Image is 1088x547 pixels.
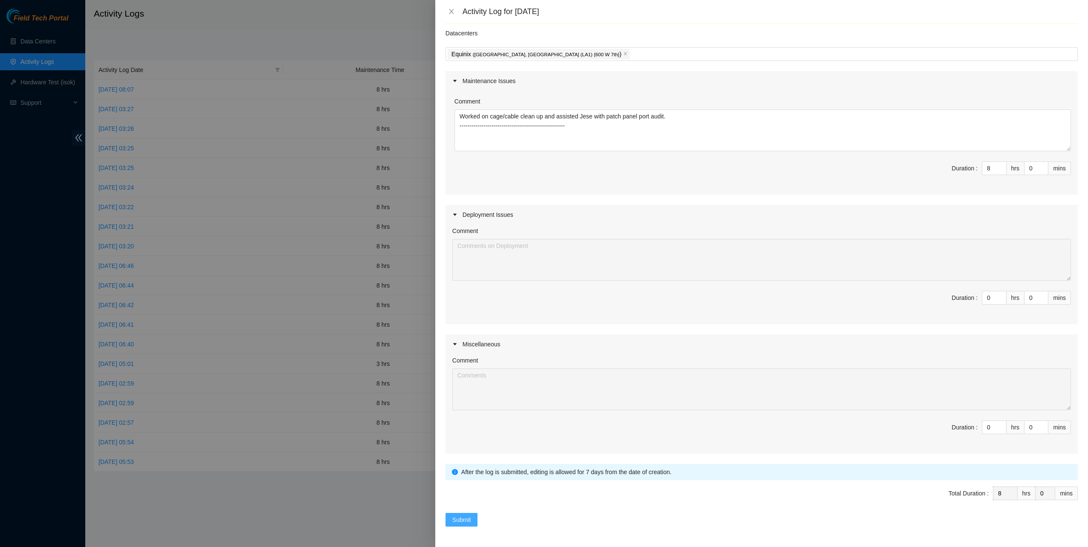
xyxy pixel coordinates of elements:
[997,162,1006,168] span: Increase Value
[473,52,619,57] span: ( [GEOGRAPHIC_DATA], [GEOGRAPHIC_DATA] (LA1) {600 W 7th}
[452,239,1071,281] textarea: Comment
[997,168,1006,175] span: Decrease Value
[1007,161,1024,175] div: hrs
[446,334,1078,354] div: Miscellaneous
[454,109,1071,151] textarea: Comment
[1041,169,1046,174] span: down
[1039,162,1048,168] span: Increase Value
[1041,163,1046,168] span: up
[1007,420,1024,434] div: hrs
[952,423,978,432] div: Duration :
[452,356,478,365] label: Comment
[452,515,471,524] span: Submit
[452,342,457,347] span: caret-right
[999,428,1004,433] span: down
[452,212,457,217] span: caret-right
[1055,487,1078,500] div: mins
[454,97,480,106] label: Comment
[1039,298,1048,304] span: Decrease Value
[446,24,477,38] p: Datacenters
[446,71,1078,91] div: Maintenance Issues
[997,291,1006,298] span: Increase Value
[1041,299,1046,304] span: down
[997,421,1006,427] span: Increase Value
[999,299,1004,304] span: down
[452,78,457,83] span: caret-right
[952,164,978,173] div: Duration :
[949,489,989,498] div: Total Duration :
[452,226,478,236] label: Comment
[997,427,1006,434] span: Decrease Value
[463,7,1078,16] div: Activity Log for [DATE]
[952,293,978,302] div: Duration :
[999,169,1004,174] span: down
[446,8,457,16] button: Close
[1039,168,1048,175] span: Decrease Value
[446,513,478,527] button: Submit
[1039,427,1048,434] span: Decrease Value
[461,467,1071,477] div: After the log is submitted, editing is allowed for 7 days from the date of creation.
[1048,161,1071,175] div: mins
[999,293,1004,298] span: up
[1039,421,1048,427] span: Increase Value
[997,298,1006,304] span: Decrease Value
[446,205,1078,225] div: Deployment Issues
[452,469,458,475] span: info-circle
[623,52,628,57] span: close
[999,422,1004,427] span: up
[1041,422,1046,427] span: up
[1041,293,1046,298] span: up
[1018,487,1036,500] div: hrs
[452,369,1071,410] textarea: Comment
[451,49,622,59] p: Equinix )
[1048,291,1071,305] div: mins
[1039,291,1048,298] span: Increase Value
[1041,428,1046,433] span: down
[1048,420,1071,434] div: mins
[999,163,1004,168] span: up
[1007,291,1024,305] div: hrs
[448,8,455,15] span: close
